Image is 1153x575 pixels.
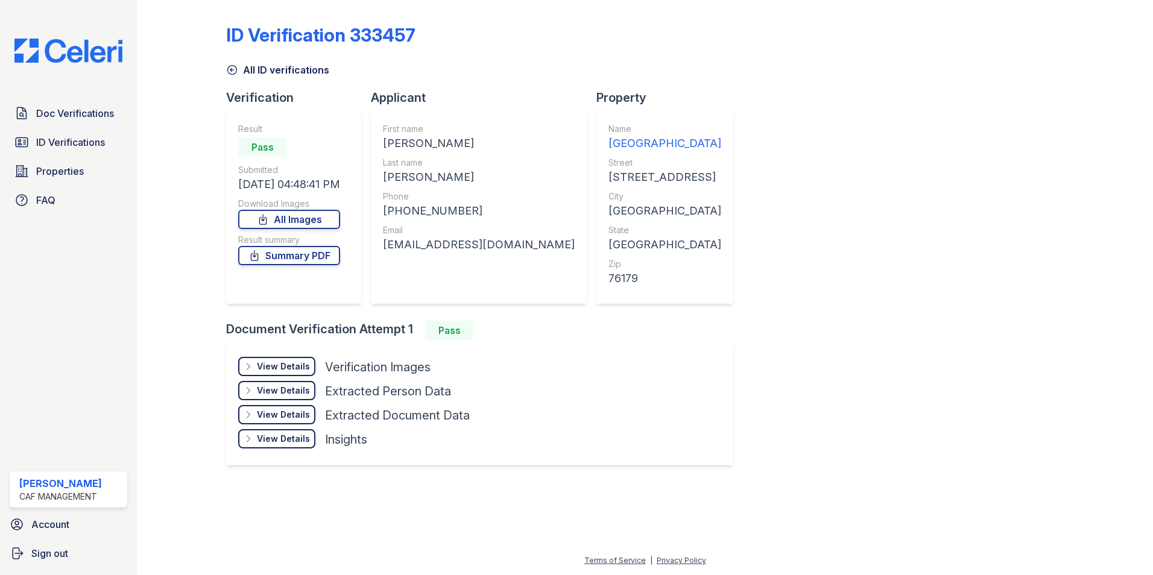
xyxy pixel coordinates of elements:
img: CE_Logo_Blue-a8612792a0a2168367f1c8372b55b34899dd931a85d93a1a3d3e32e68fde9ad4.png [5,39,132,63]
div: Result [238,123,340,135]
div: Document Verification Attempt 1 [226,321,743,340]
span: Account [31,517,69,532]
div: Result summary [238,234,340,246]
span: Properties [36,164,84,178]
div: Last name [383,157,575,169]
a: ID Verifications [10,130,127,154]
div: Download Images [238,198,340,210]
div: Phone [383,190,575,203]
div: View Details [257,433,310,445]
div: Property [596,89,743,106]
div: Verification Images [325,359,431,375]
a: Terms of Service [584,556,646,565]
div: [EMAIL_ADDRESS][DOMAIN_NAME] [383,236,575,253]
span: ID Verifications [36,135,105,149]
div: Name [608,123,721,135]
div: [DATE] 04:48:41 PM [238,176,340,193]
div: [GEOGRAPHIC_DATA] [608,203,721,219]
div: View Details [257,409,310,421]
div: First name [383,123,575,135]
div: [PHONE_NUMBER] [383,203,575,219]
div: Email [383,224,575,236]
a: All Images [238,210,340,229]
a: FAQ [10,188,127,212]
div: Street [608,157,721,169]
div: | [650,556,652,565]
div: 76179 [608,270,721,287]
div: Zip [608,258,721,270]
div: Submitted [238,164,340,176]
div: Extracted Document Data [325,407,470,424]
div: City [608,190,721,203]
div: Pass [238,137,286,157]
a: All ID verifications [226,63,329,77]
a: Account [5,512,132,536]
span: Doc Verifications [36,106,114,121]
div: Extracted Person Data [325,383,451,400]
div: Pass [425,321,473,340]
div: Applicant [371,89,596,106]
div: [PERSON_NAME] [19,476,102,491]
div: CAF Management [19,491,102,503]
div: State [608,224,721,236]
a: Name [GEOGRAPHIC_DATA] [608,123,721,152]
div: Insights [325,431,367,448]
div: [STREET_ADDRESS] [608,169,721,186]
div: View Details [257,360,310,372]
a: Privacy Policy [657,556,706,565]
div: [GEOGRAPHIC_DATA] [608,135,721,152]
div: View Details [257,385,310,397]
a: Summary PDF [238,246,340,265]
a: Doc Verifications [10,101,127,125]
div: [GEOGRAPHIC_DATA] [608,236,721,253]
div: ID Verification 333457 [226,24,415,46]
a: Sign out [5,541,132,565]
span: FAQ [36,193,55,207]
a: Properties [10,159,127,183]
span: Sign out [31,546,68,561]
div: [PERSON_NAME] [383,135,575,152]
div: [PERSON_NAME] [383,169,575,186]
div: Verification [226,89,371,106]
